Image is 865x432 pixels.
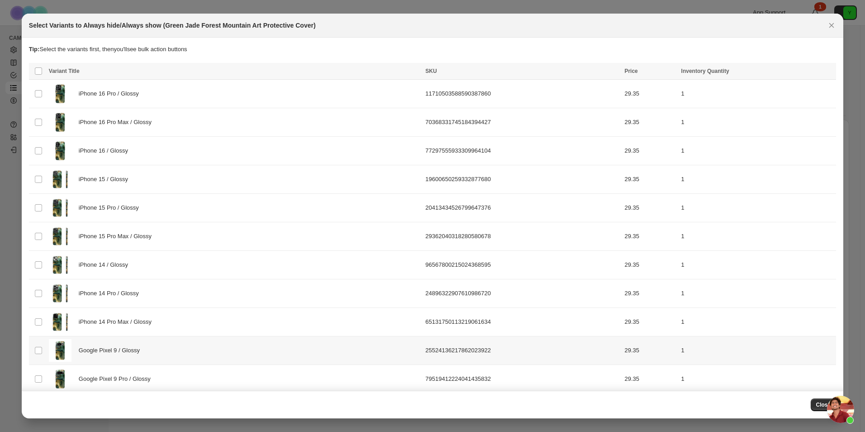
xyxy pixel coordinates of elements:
td: 70368331745184394427 [423,108,622,137]
td: 65131750113219061634 [423,308,622,336]
td: 96567800215024368595 [423,251,622,279]
span: Variant Title [49,68,80,74]
span: SKU [425,68,437,74]
img: 11811060121380254246_2048.jpg [49,82,71,105]
td: 79519412224041435832 [423,365,622,394]
td: 77297555933309964104 [423,137,622,165]
img: 15262884837451756482_2048.jpg [49,139,71,162]
td: 1 [679,336,836,365]
img: 13002341586437763548_2048.jpg [49,111,71,134]
span: iPhone 16 Pro / Glossy [79,89,144,98]
td: 1 [679,194,836,222]
strong: Tip: [29,46,40,53]
button: Close [825,19,838,32]
span: iPhone 16 / Glossy [79,146,133,155]
img: 6192070636982147164_2048.jpg [49,282,71,305]
span: Close [816,401,831,408]
td: 29.35 [622,108,678,137]
span: iPhone 15 Pro / Glossy [79,203,144,212]
td: 29.35 [622,80,678,108]
span: iPhone 14 / Glossy [79,260,133,269]
td: 1 [679,279,836,308]
span: Inventory Quantity [681,68,729,74]
td: 24896322907610986720 [423,279,622,308]
td: 29.35 [622,308,678,336]
span: iPhone 14 Pro Max / Glossy [79,317,157,326]
td: 1 [679,222,836,251]
td: 25524136217862023922 [423,336,622,365]
img: 13562460419502968319_2048.jpg [49,225,71,248]
td: 1 [679,80,836,108]
td: 29.35 [622,365,678,394]
img: 5295767977617713850_2048.jpg [49,339,71,362]
td: 29.35 [622,279,678,308]
span: Google Pixel 9 / Glossy [79,346,145,355]
td: 1 [679,365,836,394]
img: 530298266218029243_2048.jpg [49,168,71,191]
td: 11710503588590387860 [423,80,622,108]
div: Open chat [827,396,854,423]
p: Select the variants first, then you'll see bulk action buttons [29,45,836,54]
td: 1 [679,308,836,336]
td: 1 [679,251,836,279]
td: 1 [679,165,836,194]
span: iPhone 15 / Glossy [79,175,133,184]
span: iPhone 16 Pro Max / Glossy [79,118,157,127]
td: 19600650259332877680 [423,165,622,194]
img: 9960121526609806593_2048.jpg [49,311,71,333]
td: 29.35 [622,251,678,279]
span: Google Pixel 9 Pro / Glossy [79,374,156,384]
td: 1 [679,137,836,165]
td: 29.35 [622,336,678,365]
img: 6286866462027950455_2048.jpg [49,197,71,219]
img: 527419564236917568_2048.jpg [49,254,71,276]
td: 1 [679,108,836,137]
img: 5443264837307651590_2048.jpg [49,368,71,390]
span: iPhone 15 Pro Max / Glossy [79,232,157,241]
td: 29.35 [622,137,678,165]
td: 20413434526799647376 [423,194,622,222]
td: 29.35 [622,165,678,194]
span: Price [624,68,637,74]
td: 29.35 [622,222,678,251]
span: iPhone 14 Pro / Glossy [79,289,144,298]
button: Close [811,398,836,411]
td: 29362040318280580678 [423,222,622,251]
h2: Select Variants to Always hide/Always show (Green Jade Forest Mountain Art Protective Cover) [29,21,316,30]
td: 29.35 [622,194,678,222]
